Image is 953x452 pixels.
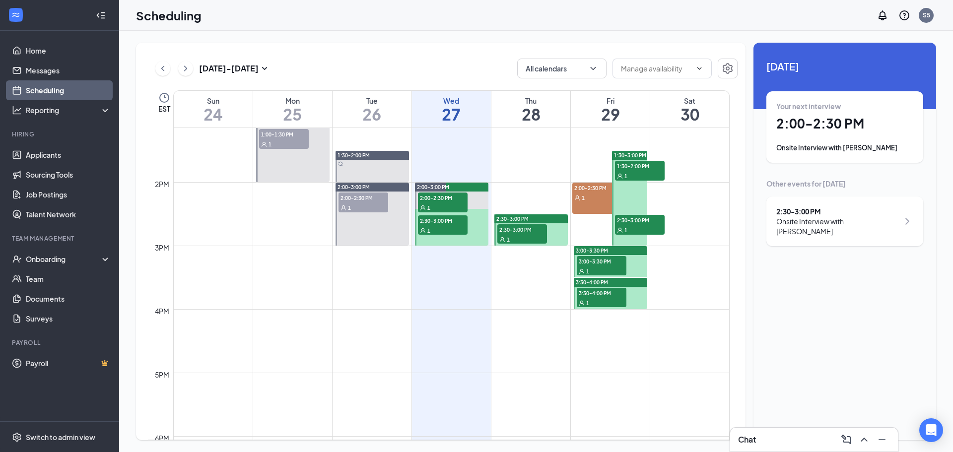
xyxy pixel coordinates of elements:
[874,432,890,448] button: Minimize
[858,434,870,446] svg: ChevronUp
[269,141,272,148] span: 1
[901,215,913,227] svg: ChevronRight
[338,184,370,191] span: 2:00-3:00 PM
[26,309,111,328] a: Surveys
[412,106,491,123] h1: 27
[582,194,585,201] span: 1
[26,353,111,373] a: PayrollCrown
[153,369,171,380] div: 5pm
[427,204,430,211] span: 1
[577,256,626,266] span: 3:00-3:30 PM
[571,91,650,128] a: August 29, 2025
[624,173,627,180] span: 1
[776,206,899,216] div: 2:30 - 3:00 PM
[12,432,22,442] svg: Settings
[259,63,271,74] svg: SmallChevronDown
[838,432,854,448] button: ComposeMessage
[586,300,589,307] span: 1
[624,227,627,234] span: 1
[776,115,913,132] h1: 2:00 - 2:30 PM
[695,65,703,72] svg: ChevronDown
[412,96,491,106] div: Wed
[155,61,170,76] button: ChevronLeft
[12,254,22,264] svg: UserCheck
[417,184,449,191] span: 2:00-3:00 PM
[776,143,913,153] div: Onsite Interview with [PERSON_NAME]
[577,288,626,298] span: 3:30-4:00 PM
[338,161,343,166] svg: Sync
[427,227,430,234] span: 1
[158,92,170,104] svg: Clock
[579,268,585,274] svg: User
[12,130,109,138] div: Hiring
[261,141,267,147] svg: User
[617,227,623,233] svg: User
[650,106,729,123] h1: 30
[333,106,411,123] h1: 26
[418,215,468,225] span: 2:30-3:00 PM
[586,268,589,275] span: 1
[876,434,888,446] svg: Minimize
[898,9,910,21] svg: QuestionInfo
[26,204,111,224] a: Talent Network
[722,63,734,74] svg: Settings
[588,64,598,73] svg: ChevronDown
[766,59,923,74] span: [DATE]
[574,195,580,201] svg: User
[12,234,109,243] div: Team Management
[181,63,191,74] svg: ChevronRight
[253,106,332,123] h1: 25
[174,96,253,106] div: Sun
[571,106,650,123] h1: 29
[199,63,259,74] h3: [DATE] - [DATE]
[507,236,510,243] span: 1
[576,247,608,254] span: 3:00-3:30 PM
[491,106,570,123] h1: 28
[26,165,111,185] a: Sourcing Tools
[919,418,943,442] div: Open Intercom Messenger
[517,59,607,78] button: All calendarsChevronDown
[579,300,585,306] svg: User
[26,105,111,115] div: Reporting
[12,338,109,347] div: Payroll
[576,279,608,286] span: 3:30-4:00 PM
[12,105,22,115] svg: Analysis
[418,193,468,202] span: 2:00-2:30 PM
[491,96,570,106] div: Thu
[26,254,102,264] div: Onboarding
[253,96,332,106] div: Mon
[26,432,95,442] div: Switch to admin view
[840,434,852,446] svg: ComposeMessage
[496,215,529,222] span: 2:30-3:00 PM
[339,193,388,202] span: 2:00-2:30 PM
[174,91,253,128] a: August 24, 2025
[153,306,171,317] div: 4pm
[499,237,505,243] svg: User
[259,129,309,139] span: 1:00-1:30 PM
[923,11,930,19] div: S5
[333,91,411,128] a: August 26, 2025
[26,289,111,309] a: Documents
[153,179,171,190] div: 2pm
[420,228,426,234] svg: User
[338,152,370,159] span: 1:30-2:00 PM
[253,91,332,128] a: August 25, 2025
[718,59,738,78] a: Settings
[136,7,202,24] h1: Scheduling
[26,41,111,61] a: Home
[348,204,351,211] span: 1
[178,61,193,76] button: ChevronRight
[158,63,168,74] svg: ChevronLeft
[153,433,171,444] div: 6pm
[776,101,913,111] div: Your next interview
[776,216,899,236] div: Onsite Interview with [PERSON_NAME]
[26,80,111,100] a: Scheduling
[412,91,491,128] a: August 27, 2025
[615,161,665,171] span: 1:30-2:00 PM
[491,91,570,128] a: August 28, 2025
[877,9,888,21] svg: Notifications
[153,242,171,253] div: 3pm
[614,152,646,159] span: 1:30-3:00 PM
[420,205,426,211] svg: User
[856,432,872,448] button: ChevronUp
